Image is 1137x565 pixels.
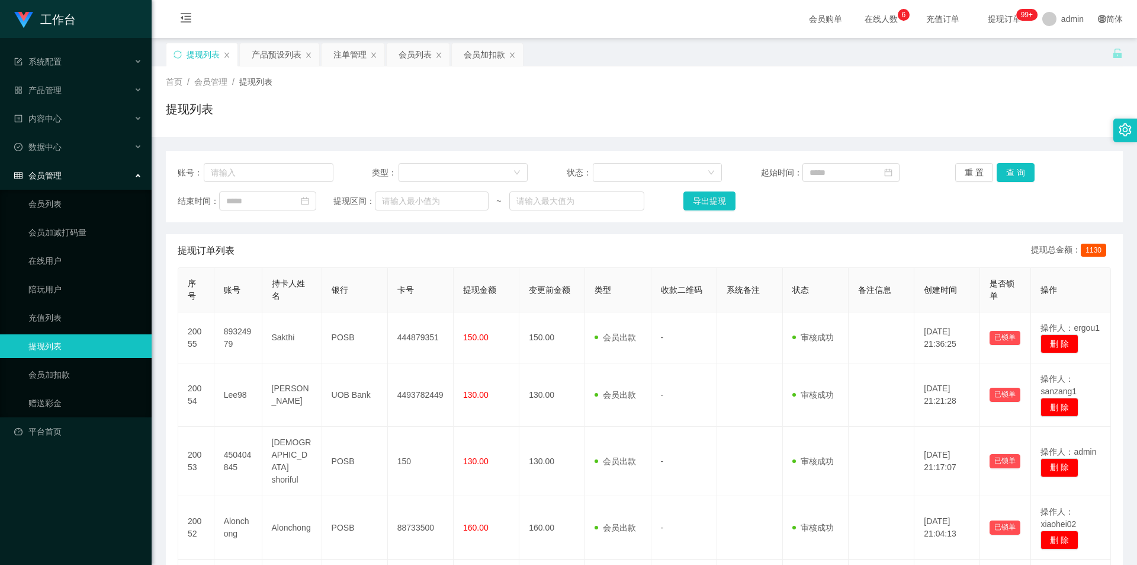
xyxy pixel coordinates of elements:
[187,43,220,66] div: 提现列表
[595,390,636,400] span: 会员出款
[375,191,489,210] input: 请输入最小值为
[14,58,23,66] i: 图标: form
[322,363,388,427] td: UOB Bank
[14,171,23,180] i: 图标: table
[708,169,715,177] i: 图标: down
[322,496,388,560] td: POSB
[1119,123,1132,136] i: 图标: setting
[990,331,1020,345] button: 已锁单
[322,312,388,363] td: POSB
[333,43,367,66] div: 注单管理
[178,244,235,258] span: 提现订单列表
[661,333,664,342] span: -
[1031,244,1111,258] div: 提现总金额：
[858,285,891,295] span: 备注信息
[464,43,505,66] div: 会员加扣款
[14,420,142,443] a: 图标: dashboard平台首页
[955,163,993,182] button: 重 置
[1040,507,1076,529] span: 操作人：xiaohei02
[28,306,142,330] a: 充值列表
[239,77,272,87] span: 提现列表
[519,427,585,496] td: 130.00
[262,312,322,363] td: Sakthi
[372,167,399,179] span: 类型：
[332,285,348,295] span: 银行
[1112,48,1123,59] i: 图标: unlock
[761,167,802,179] span: 起始时间：
[914,363,980,427] td: [DATE] 21:21:28
[1040,447,1096,457] span: 操作人：admin
[178,427,214,496] td: 20053
[914,496,980,560] td: [DATE] 21:04:13
[388,496,454,560] td: 88733500
[188,279,196,301] span: 序号
[924,285,957,295] span: 创建时间
[513,169,521,177] i: 图标: down
[301,197,309,205] i: 图标: calendar
[28,249,142,273] a: 在线用户
[509,191,644,210] input: 请输入最大值为
[1040,458,1078,477] button: 删 除
[792,390,834,400] span: 审核成功
[1081,244,1106,257] span: 1130
[990,521,1020,535] button: 已锁单
[14,114,23,123] i: 图标: profile
[990,279,1014,301] span: 是否锁单
[178,167,204,179] span: 账号：
[388,427,454,496] td: 150
[232,77,235,87] span: /
[884,168,892,177] i: 图标: calendar
[178,496,214,560] td: 20052
[262,427,322,496] td: [DEMOGRAPHIC_DATA] shoriful
[595,333,636,342] span: 会员出款
[1040,374,1077,396] span: 操作人：sanzang1
[40,1,76,39] h1: 工作台
[28,221,142,244] a: 会员加减打码量
[397,285,414,295] span: 卡号
[28,334,142,358] a: 提现列表
[333,195,375,208] span: 提现区间：
[1016,9,1038,21] sup: 1053
[14,57,62,66] span: 系统配置
[519,363,585,427] td: 130.00
[272,279,305,301] span: 持卡人姓名
[567,167,593,179] span: 状态：
[463,457,489,466] span: 130.00
[898,9,910,21] sup: 6
[14,171,62,180] span: 会员管理
[14,14,76,24] a: 工作台
[792,523,834,532] span: 审核成功
[792,285,809,295] span: 状态
[792,457,834,466] span: 审核成功
[178,363,214,427] td: 20054
[902,9,906,21] p: 6
[990,454,1020,468] button: 已锁单
[595,285,611,295] span: 类型
[214,312,262,363] td: 89324979
[14,143,23,151] i: 图标: check-circle-o
[463,390,489,400] span: 130.00
[727,285,760,295] span: 系统备注
[1098,15,1106,23] i: 图标: global
[174,50,182,59] i: 图标: sync
[28,363,142,387] a: 会员加扣款
[529,285,570,295] span: 变更前金额
[914,312,980,363] td: [DATE] 21:36:25
[214,363,262,427] td: Lee98
[595,457,636,466] span: 会员出款
[214,496,262,560] td: Alonchong
[920,15,965,23] span: 充值订单
[914,427,980,496] td: [DATE] 21:17:07
[14,142,62,152] span: 数据中心
[489,195,509,208] span: ~
[1040,334,1078,353] button: 删 除
[463,523,489,532] span: 160.00
[14,12,33,28] img: logo.9652507e.png
[683,191,735,210] button: 导出提现
[178,195,219,208] span: 结束时间：
[982,15,1027,23] span: 提现订单
[14,86,23,94] i: 图标: appstore-o
[792,333,834,342] span: 审核成功
[990,388,1020,402] button: 已锁单
[204,163,333,182] input: 请输入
